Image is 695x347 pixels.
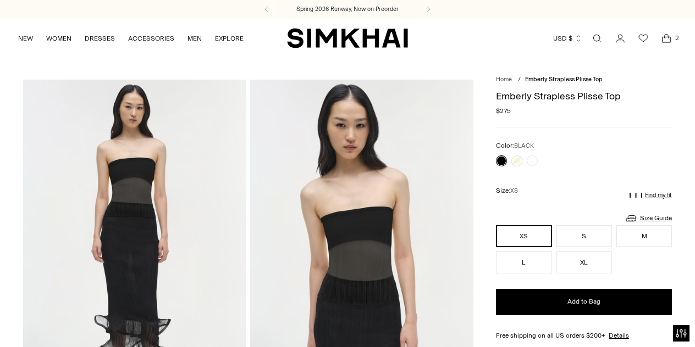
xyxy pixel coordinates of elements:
a: Size Guide [625,211,672,225]
button: Add to Bag [496,289,672,315]
a: ACCESSORIES [128,26,174,51]
span: 2 [672,33,682,43]
label: Color: [496,141,534,151]
a: Wishlist [632,27,654,49]
a: Go to the account page [609,27,631,49]
span: Add to Bag [567,297,600,306]
nav: breadcrumbs [496,75,672,85]
span: $275 [496,106,511,116]
a: WOMEN [46,26,71,51]
button: S [556,225,612,247]
label: Size: [496,186,518,196]
button: XS [496,225,551,247]
div: Free shipping on all US orders $200+ [496,331,672,340]
span: BLACK [514,142,534,149]
button: M [616,225,672,247]
span: Emberly Strapless Plisse Top [525,76,603,83]
a: MEN [187,26,202,51]
a: Details [609,331,629,340]
button: L [496,251,551,273]
a: DRESSES [85,26,115,51]
a: Open search modal [586,27,608,49]
button: USD $ [553,26,582,51]
a: Spring 2026 Runway, Now on Preorder [296,5,399,14]
h1: Emberly Strapless Plisse Top [496,91,672,101]
a: EXPLORE [215,26,244,51]
div: / [518,75,521,85]
a: SIMKHAI [287,27,408,49]
a: NEW [18,26,33,51]
button: XL [556,251,612,273]
span: XS [510,187,518,194]
a: Open cart modal [655,27,677,49]
a: Home [496,76,512,83]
